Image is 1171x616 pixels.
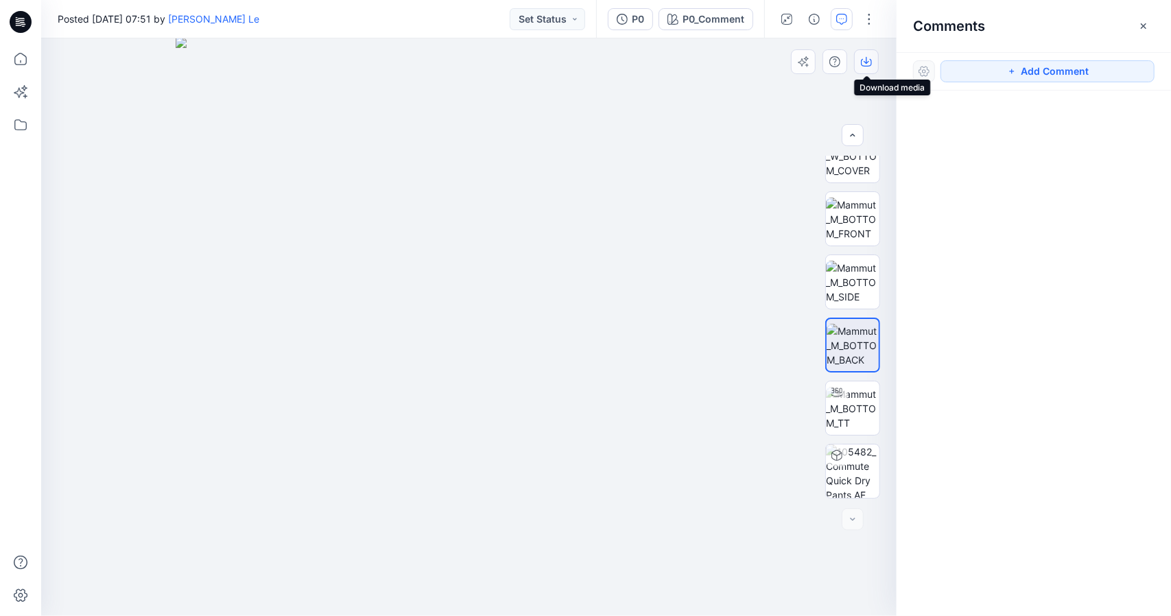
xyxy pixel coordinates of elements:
[803,8,825,30] button: Details
[632,12,644,27] div: P0
[659,8,753,30] button: P0_Comment
[913,18,985,34] h2: Comments
[826,445,879,498] img: 105482_Commute Quick Dry Pants AF Men P0_Comment
[176,37,762,616] img: eyJhbGciOiJIUzI1NiIsImtpZCI6IjAiLCJzbHQiOiJzZXMiLCJ0eXAiOiJKV1QifQ.eyJkYXRhIjp7InR5cGUiOiJzdG9yYW...
[683,12,744,27] div: P0_Comment
[826,134,879,178] img: Mammut_W_BOTTOM_COVER
[827,324,879,367] img: Mammut_M_BOTTOM_BACK
[826,198,879,241] img: Mammut_M_BOTTOM_FRONT
[941,60,1155,82] button: Add Comment
[58,12,259,26] span: Posted [DATE] 07:51 by
[826,261,879,304] img: Mammut_M_BOTTOM_SIDE
[608,8,653,30] button: P0
[168,13,259,25] a: [PERSON_NAME] Le
[826,387,879,430] img: Mammut_M_BOTTOM_TT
